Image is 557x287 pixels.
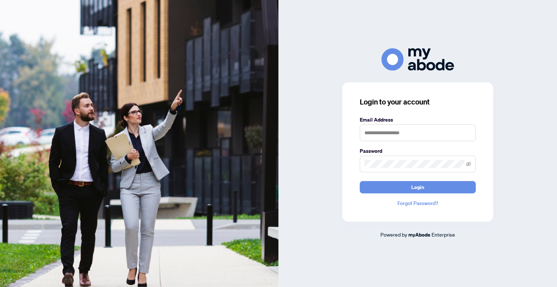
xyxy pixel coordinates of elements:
button: Login [360,181,476,193]
span: Login [411,181,424,193]
span: eye-invisible [466,161,471,167]
a: Forgot Password? [360,199,476,207]
h3: Login to your account [360,97,476,107]
span: Enterprise [432,231,455,238]
label: Password [360,147,476,155]
span: Powered by [380,231,407,238]
img: ma-logo [381,48,454,70]
a: myAbode [408,231,430,239]
label: Email Address [360,116,476,124]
